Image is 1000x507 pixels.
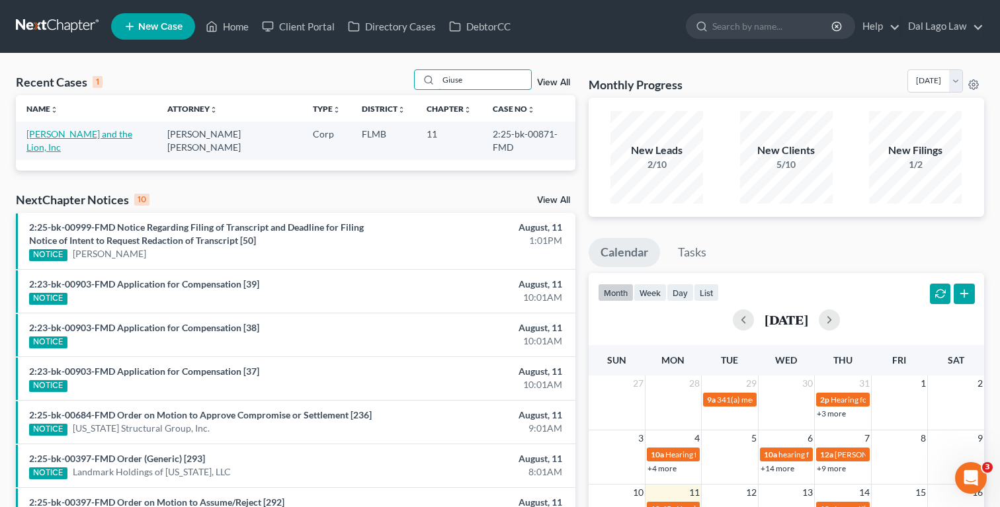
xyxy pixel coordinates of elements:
a: View All [537,78,570,87]
div: NOTICE [29,424,67,436]
a: Chapterunfold_more [427,104,472,114]
div: 10:01AM [393,378,562,391]
span: Thu [833,354,853,366]
span: 5 [750,430,758,446]
a: +3 more [817,409,846,418]
div: NOTICE [29,380,67,392]
i: unfold_more [50,106,58,114]
a: Calendar [589,238,660,267]
button: day [667,284,694,301]
div: 10:01AM [393,334,562,348]
button: week [634,284,667,301]
span: Mon [661,354,685,366]
a: Case Nounfold_more [493,104,535,114]
span: hearing for [778,449,817,459]
a: Attorneyunfold_more [167,104,218,114]
span: Tue [721,354,738,366]
iframe: Intercom live chat [955,462,987,494]
a: +9 more [817,463,846,473]
div: Recent Cases [16,74,103,90]
button: list [694,284,719,301]
span: 10a [651,449,664,459]
a: Nameunfold_more [26,104,58,114]
span: 31 [858,375,871,391]
a: Home [199,15,255,38]
div: 10 [134,194,149,206]
span: 4 [693,430,701,446]
div: 1 [93,76,103,88]
span: 9 [976,430,984,446]
div: NOTICE [29,249,67,261]
a: 2:25-bk-00684-FMD Order on Motion to Approve Compromise or Settlement [236] [29,409,372,420]
a: Directory Cases [341,15,442,38]
a: 2:25-bk-00999-FMD Notice Regarding Filing of Transcript and Deadline for Filing Notice of Intent ... [29,221,364,246]
div: August, 11 [393,452,562,465]
span: 3 [637,430,645,446]
span: Hearing for [665,449,705,459]
span: 13 [801,485,814,500]
a: +4 more [647,463,677,473]
span: 12a [820,449,833,459]
span: 29 [745,375,758,391]
span: 27 [632,375,645,391]
td: 11 [416,122,482,159]
span: 10 [632,485,645,500]
a: [US_STATE] Structural Group, Inc. [73,422,210,435]
i: unfold_more [333,106,341,114]
a: Landmark Holdings of [US_STATE], LLC [73,465,231,479]
div: August, 11 [393,278,562,291]
a: Help [856,15,900,38]
i: unfold_more [527,106,535,114]
span: 12 [745,485,758,500]
div: New Clients [740,143,833,158]
button: month [598,284,634,301]
a: 2:23-bk-00903-FMD Application for Compensation [37] [29,366,259,377]
i: unfold_more [210,106,218,114]
div: NOTICE [29,336,67,348]
div: August, 11 [393,221,562,234]
a: View All [537,196,570,205]
a: Districtunfold_more [362,104,405,114]
span: New Case [138,22,183,32]
a: [PERSON_NAME] [73,247,146,260]
div: 8:01AM [393,465,562,479]
a: Typeunfold_more [313,104,341,114]
span: Hearing for [831,395,870,405]
span: 15 [914,485,927,500]
span: Wed [775,354,797,366]
div: 2/10 [610,158,703,171]
div: 9:01AM [393,422,562,435]
span: Sat [948,354,964,366]
td: FLMB [351,122,416,159]
a: Tasks [666,238,718,267]
div: 1/2 [869,158,962,171]
a: +14 more [761,463,794,473]
span: 9a [707,395,716,405]
span: 28 [688,375,701,391]
div: 10:01AM [393,291,562,304]
span: 30 [801,375,814,391]
span: 10a [764,449,777,459]
span: Sun [607,354,626,366]
span: Fri [892,354,906,366]
span: 14 [858,485,871,500]
div: New Filings [869,143,962,158]
span: 341(a) meeting for [717,395,781,405]
a: 2:23-bk-00903-FMD Application for Compensation [39] [29,278,259,290]
td: Corp [302,122,351,159]
h3: Monthly Progress [589,77,683,93]
div: NextChapter Notices [16,192,149,208]
div: August, 11 [393,365,562,378]
a: Client Portal [255,15,341,38]
span: 7 [863,430,871,446]
span: 2 [976,375,984,391]
td: [PERSON_NAME] [PERSON_NAME] [157,122,302,159]
input: Search by name... [712,14,833,38]
a: [PERSON_NAME] and the Lion, Inc [26,128,132,153]
div: NOTICE [29,467,67,479]
span: 3 [982,462,993,473]
i: unfold_more [464,106,472,114]
div: 1:01PM [393,234,562,247]
a: 2:23-bk-00903-FMD Application for Compensation [38] [29,322,259,333]
i: unfold_more [397,106,405,114]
